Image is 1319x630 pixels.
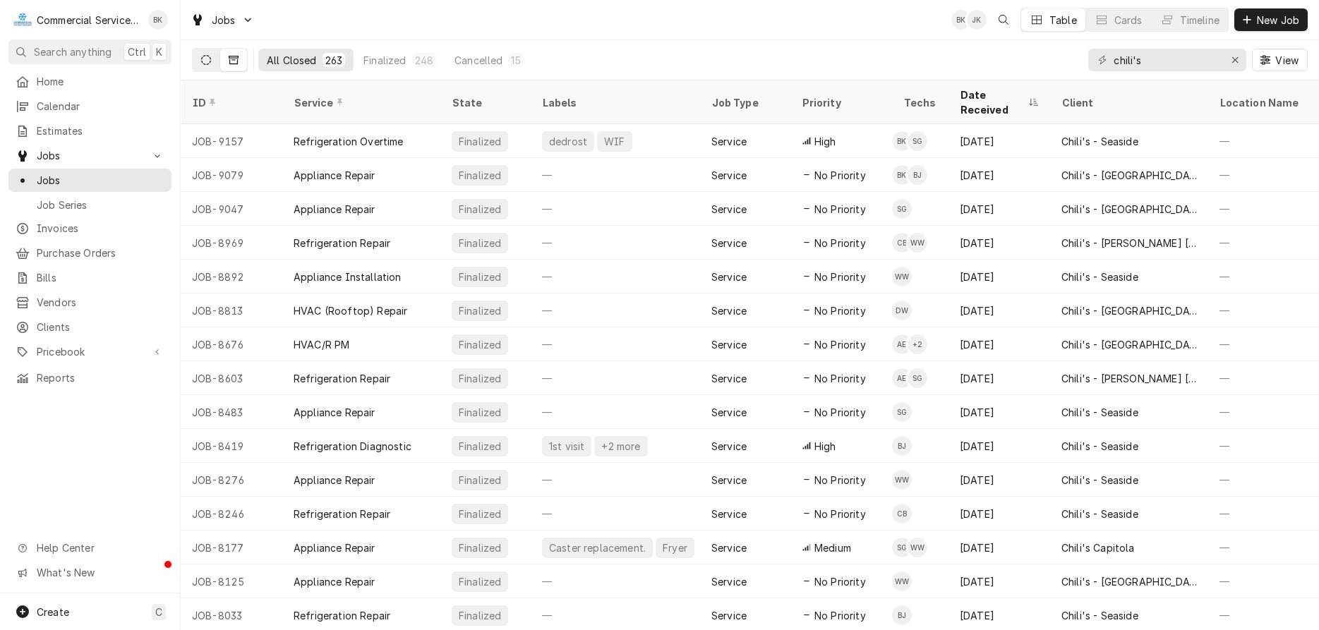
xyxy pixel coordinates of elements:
[908,368,927,388] div: Sebastian Gomez's Avatar
[908,233,927,253] div: Willie White's Avatar
[711,95,779,110] div: Job Type
[908,334,927,354] div: 's Avatar
[892,131,912,151] div: Brian Key's Avatar
[948,327,1050,361] div: [DATE]
[892,402,912,422] div: SG
[8,291,171,314] a: Vendors
[181,395,282,429] div: JOB-8483
[951,10,971,30] div: BK
[948,158,1050,192] div: [DATE]
[267,53,317,68] div: All Closed
[1061,608,1138,623] div: Chili's - Seaside
[814,507,866,521] span: No Priority
[1061,95,1194,110] div: Client
[8,40,171,64] button: Search anythingCtrlK
[711,337,747,352] div: Service
[155,605,162,619] span: C
[948,531,1050,564] div: [DATE]
[457,608,502,623] div: Finalized
[814,540,851,555] span: Medium
[37,540,163,555] span: Help Center
[892,470,912,490] div: Willie White's Avatar
[1254,13,1302,28] span: New Job
[948,463,1050,497] div: [DATE]
[892,267,912,286] div: WW
[814,405,866,420] span: No Priority
[531,395,700,429] div: —
[37,606,69,618] span: Create
[37,221,164,236] span: Invoices
[181,564,282,598] div: JOB-8125
[1061,439,1138,454] div: Chili's - Seaside
[908,165,927,185] div: BJ
[1061,473,1138,487] div: Chili's - Seaside
[967,10,987,30] div: JK
[892,504,912,523] div: CB
[948,293,1050,327] div: [DATE]
[457,439,502,454] div: Finalized
[892,436,912,456] div: Brandon Johnson's Avatar
[892,368,912,388] div: AE
[1252,49,1308,71] button: View
[948,361,1050,395] div: [DATE]
[892,131,912,151] div: BK
[294,337,349,352] div: HVAC/R PM
[1114,49,1219,71] input: Keyword search
[948,192,1050,226] div: [DATE]
[908,538,927,557] div: Willie White's Avatar
[8,266,171,289] a: Bills
[892,165,912,185] div: BK
[892,301,912,320] div: DW
[37,565,163,580] span: What's New
[457,236,502,250] div: Finalized
[8,95,171,118] a: Calendar
[294,202,375,217] div: Appliance Repair
[181,327,282,361] div: JOB-8676
[1061,574,1197,589] div: Chili's - [GEOGRAPHIC_DATA]
[814,473,866,487] span: No Priority
[37,123,164,138] span: Estimates
[531,361,700,395] div: —
[1114,13,1143,28] div: Cards
[37,320,164,334] span: Clients
[892,571,912,591] div: Willie White's Avatar
[363,53,406,68] div: Finalized
[156,44,162,59] span: K
[548,134,589,149] div: dedrost
[948,260,1050,293] div: [DATE]
[457,202,502,217] div: Finalized
[181,361,282,395] div: JOB-8603
[1061,134,1138,149] div: Chili's - Seaside
[1224,49,1246,71] button: Erase input
[892,267,912,286] div: Willie White's Avatar
[13,10,32,30] div: Commercial Service Co.'s Avatar
[892,233,912,253] div: Carson Bourdet's Avatar
[814,134,836,149] span: High
[711,540,747,555] div: Service
[1234,8,1308,31] button: New Job
[1061,371,1197,386] div: Chili's - [PERSON_NAME] [PERSON_NAME]
[814,371,866,386] span: No Priority
[37,246,164,260] span: Purchase Orders
[294,439,411,454] div: Refrigeration Diagnostic
[212,13,236,28] span: Jobs
[814,168,866,183] span: No Priority
[37,344,143,359] span: Pricebook
[531,226,700,260] div: —
[600,439,642,454] div: +2 more
[908,131,927,151] div: Sebastian Gomez's Avatar
[37,74,164,89] span: Home
[294,134,404,149] div: Refrigeration Overtime
[892,436,912,456] div: BJ
[711,236,747,250] div: Service
[542,95,689,110] div: Labels
[181,124,282,158] div: JOB-9157
[8,536,171,559] a: Go to Help Center
[294,540,375,555] div: Appliance Repair
[37,198,164,212] span: Job Series
[892,301,912,320] div: David Waite's Avatar
[1061,337,1197,352] div: Chili's - [GEOGRAPHIC_DATA]
[294,473,375,487] div: Appliance Repair
[8,144,171,167] a: Go to Jobs
[294,371,390,386] div: Refrigeration Repair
